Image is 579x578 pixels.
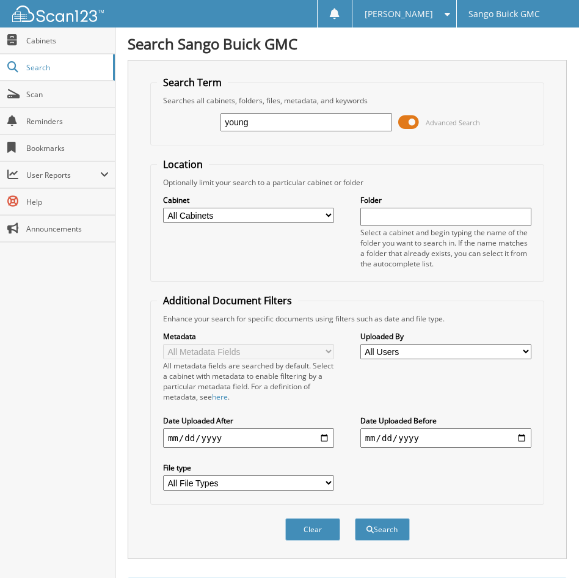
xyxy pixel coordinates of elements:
[212,392,228,402] a: here
[163,463,334,473] label: File type
[360,415,531,426] label: Date Uploaded Before
[157,313,537,324] div: Enhance your search for specific documents using filters such as date and file type.
[163,415,334,426] label: Date Uploaded After
[128,34,567,54] h1: Search Sango Buick GMC
[26,35,109,46] span: Cabinets
[360,428,531,448] input: end
[157,76,228,89] legend: Search Term
[26,143,109,153] span: Bookmarks
[26,89,109,100] span: Scan
[26,62,107,73] span: Search
[355,518,410,541] button: Search
[285,518,340,541] button: Clear
[163,331,334,342] label: Metadata
[426,118,480,127] span: Advanced Search
[157,95,537,106] div: Searches all cabinets, folders, files, metadata, and keywords
[360,227,531,269] div: Select a cabinet and begin typing the name of the folder you want to search in. If the name match...
[360,195,531,205] label: Folder
[163,195,334,205] label: Cabinet
[360,331,531,342] label: Uploaded By
[26,224,109,234] span: Announcements
[163,428,334,448] input: start
[365,10,433,18] span: [PERSON_NAME]
[157,177,537,188] div: Optionally limit your search to a particular cabinet or folder
[163,360,334,402] div: All metadata fields are searched by default. Select a cabinet with metadata to enable filtering b...
[26,116,109,126] span: Reminders
[468,10,540,18] span: Sango Buick GMC
[26,170,100,180] span: User Reports
[157,294,298,307] legend: Additional Document Filters
[26,197,109,207] span: Help
[157,158,209,171] legend: Location
[12,5,104,22] img: scan123-logo-white.svg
